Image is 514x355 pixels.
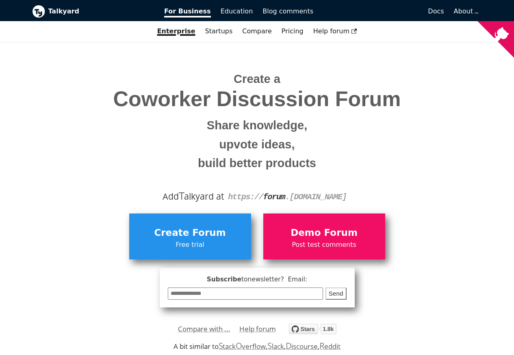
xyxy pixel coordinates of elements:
small: build better products [38,154,476,173]
a: Slack [267,342,284,351]
span: Post test comments [267,240,381,250]
b: Talkyard [48,6,153,17]
a: Create ForumFree trial [129,213,251,259]
a: Pricing [277,24,308,38]
span: For Business [164,7,211,17]
span: Education [221,7,253,15]
span: T [179,188,184,203]
a: Startups [200,24,238,38]
a: Star debiki/talkyard on GitHub [289,325,336,337]
span: R [319,340,325,351]
a: Discourse [286,342,318,351]
a: StackOverflow [219,342,266,351]
span: Coworker Discussion Forum [38,87,476,111]
a: Talkyard logoTalkyard [32,5,153,18]
span: D [286,340,292,351]
span: Help forum [313,27,357,35]
a: For Business [159,4,216,18]
span: Blog comments [262,7,313,15]
small: upvote ideas, [38,135,476,154]
span: O [236,340,242,351]
img: talkyard.svg [289,324,336,334]
span: Create a [234,72,280,85]
a: About [454,7,477,15]
a: Compare with ... [178,323,230,335]
a: Enterprise [152,24,200,38]
small: Share knowledge, [38,116,476,135]
a: Compare [242,27,272,35]
a: Docs [318,4,449,18]
span: Demo Forum [267,225,381,241]
a: Reddit [319,342,340,351]
span: S [267,340,272,351]
span: Free trial [133,240,247,250]
span: Subscribe [168,274,347,285]
span: Docs [428,7,444,15]
a: Help forum [239,323,276,335]
a: Blog comments [258,4,318,18]
a: Demo ForumPost test comments [263,213,385,259]
a: Education [216,4,258,18]
a: Help forum [308,24,362,38]
img: Talkyard logo [32,5,45,18]
span: S [219,340,223,351]
span: to newsletter ? Email: [241,276,307,283]
div: Add alkyard at [38,189,476,203]
button: Send [325,287,347,300]
strong: forum [263,192,285,202]
span: Create Forum [133,225,247,241]
code: https:// . [DOMAIN_NAME] [228,192,347,202]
